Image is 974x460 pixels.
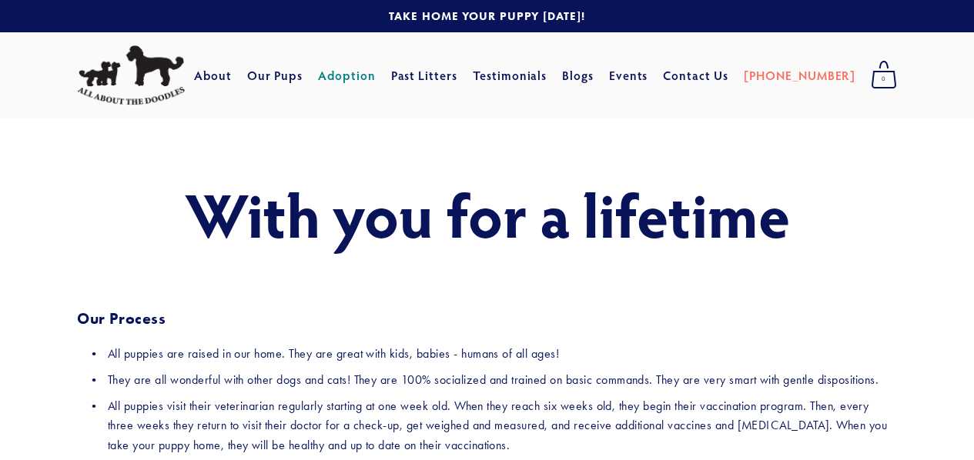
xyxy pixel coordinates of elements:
[744,62,855,89] a: [PHONE_NUMBER]
[247,62,303,89] a: Our Pups
[473,62,547,89] a: Testimonials
[77,309,166,328] strong: Our Process
[194,62,232,89] a: About
[108,396,897,455] p: All puppies visit their veterinarian regularly starting at one week old. When they reach six week...
[108,370,897,390] p: They are all wonderful with other dogs and cats! They are 100% socialized and trained on basic co...
[609,62,648,89] a: Events
[663,62,728,89] a: Contact Us
[318,62,376,89] a: Adoption
[863,56,905,95] a: 0 items in cart
[77,45,185,105] img: All About The Doodles
[562,62,594,89] a: Blogs
[77,180,897,248] h1: With you for a lifetime
[391,67,458,83] a: Past Litters
[871,69,897,89] span: 0
[108,344,897,364] p: All puppies are raised in our home. They are great with kids, babies - humans of all ages!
